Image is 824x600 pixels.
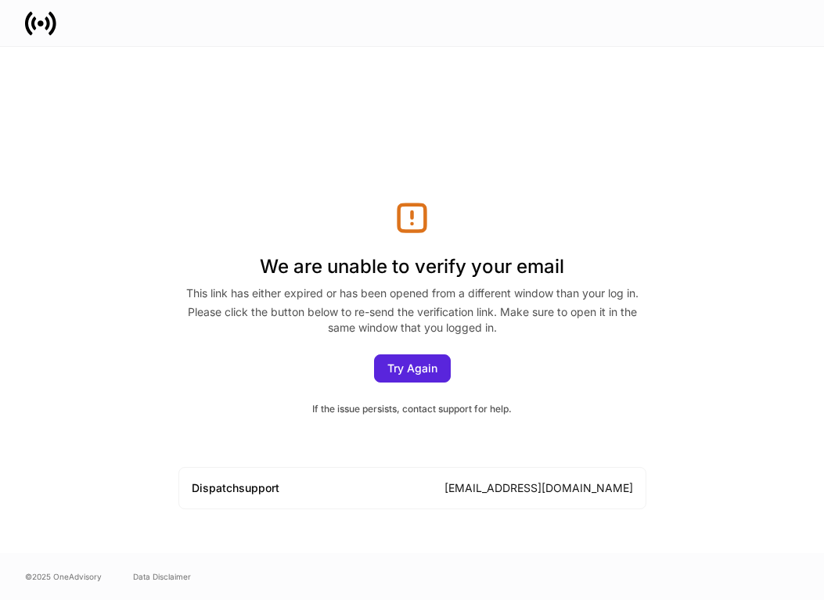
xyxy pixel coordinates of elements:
[133,570,191,583] a: Data Disclaimer
[178,235,646,286] h1: We are unable to verify your email
[178,401,646,416] div: If the issue persists, contact support for help.
[25,570,102,583] span: © 2025 OneAdvisory
[178,286,646,304] div: This link has either expired or has been opened from a different window than your log in.
[192,480,279,496] div: Dispatch support
[178,304,646,336] div: Please click the button below to re-send the verification link. Make sure to open it in the same ...
[374,354,451,383] button: Try Again
[387,363,437,374] div: Try Again
[444,481,633,494] a: [EMAIL_ADDRESS][DOMAIN_NAME]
